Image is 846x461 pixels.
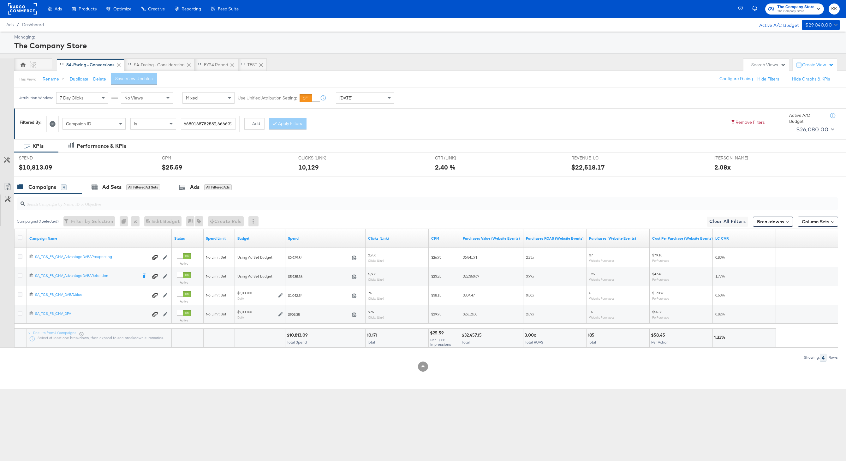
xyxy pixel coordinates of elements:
[287,332,310,338] div: $10,813.09
[287,340,307,344] span: Total Spend
[198,63,201,66] div: Drag to reorder tab
[298,155,346,161] span: CLICKS (LINK)
[206,255,226,260] span: No Limit Set
[792,76,830,82] button: Hide Graphs & KPIs
[113,6,131,11] span: Optimize
[431,274,441,278] span: $23.25
[589,253,593,257] span: 37
[798,217,838,227] button: Column Sets
[368,309,374,314] span: 976
[589,259,615,262] sub: Website Purchases
[33,142,44,150] div: KPIs
[652,272,662,276] span: $47.48
[589,272,595,276] span: 125
[35,292,148,298] a: SA_TCS_FB_CNV_DABAValue
[431,255,441,260] span: $26.78
[651,340,669,344] span: Per Action
[757,76,779,82] button: Hide Filters
[730,119,765,125] button: Remove Filters
[244,118,265,129] button: + Add
[368,272,376,276] span: 5,606
[204,62,228,68] div: FY24 Report
[589,290,591,295] span: 6
[526,274,534,278] span: 3.77x
[120,216,131,226] div: 0
[238,95,297,101] label: Use Unified Attribution Setting:
[462,340,470,344] span: Total
[435,155,482,161] span: CTR (LINK)
[526,236,584,241] a: The total value of the purchase actions divided by spend tracked by your Custom Audience pixel on...
[102,183,122,191] div: Ad Sets
[79,6,97,11] span: Products
[368,278,384,281] sub: Clicks (Link)
[204,184,232,190] div: All Filtered Ads
[19,163,52,172] div: $10,813.09
[765,3,824,15] button: The Company StoreThe Company Store
[6,22,14,27] span: Ads
[181,118,235,130] input: Enter a search term
[709,218,746,225] span: Clear All Filters
[22,22,44,27] span: Dashboard
[35,254,148,259] div: SA_TCS_FB_CNV_AdvantageDABAProspecting
[368,290,374,295] span: 761
[820,354,826,362] div: 4
[652,309,662,314] span: $56.58
[237,309,252,314] div: $2,000.00
[714,334,727,340] div: 1.33%
[777,9,814,14] span: The Company Store
[70,76,88,82] button: Duplicate
[247,62,257,68] div: TEST
[218,6,239,11] span: Feed Suite
[431,236,458,241] a: The average cost you've paid to have 1,000 impressions of your ad.
[237,274,283,279] div: Using Ad Set Budget
[35,254,148,260] a: SA_TCS_FB_CNV_AdvantageDABAProspecting
[134,121,137,127] span: Is
[714,163,731,172] div: 2.08x
[753,217,793,227] button: Breakdowns
[431,312,441,316] span: $29.75
[707,217,748,227] button: Clear All Filters
[715,312,725,316] span: 0.82%
[652,315,669,319] sub: Per Purchase
[25,195,761,207] input: Search Campaigns by Name, ID or Objective
[794,124,836,135] button: $26,080.00
[430,330,446,336] div: $25.59
[652,259,669,262] sub: Per Purchase
[462,332,484,338] div: $32,457.15
[19,96,53,100] div: Attribution Window:
[796,125,828,134] div: $26,080.00
[652,253,662,257] span: $79.18
[571,163,605,172] div: $22,518.17
[463,236,521,241] a: The total value of the purchase actions tracked by your Custom Audience pixel on your website aft...
[60,63,63,66] div: Drag to reorder tab
[162,155,209,161] span: CPM
[831,5,837,13] span: KK
[134,62,185,68] div: SA-Pacing - Consideration
[368,259,384,262] sub: Clicks (Link)
[526,312,534,316] span: 2.89x
[288,255,349,260] span: $2,929.84
[206,236,232,241] a: If set, this is the maximum spend for your campaign.
[38,74,71,85] button: Rename
[288,274,349,279] span: $5,935.36
[77,142,126,150] div: Performance & KPIs
[368,253,376,257] span: 2,786
[589,278,615,281] sub: Website Purchases
[60,95,84,101] span: 7 Day Clicks
[751,62,786,68] div: Search Views
[148,6,165,11] span: Creative
[463,293,475,297] span: $834.47
[651,332,667,338] div: $58.45
[589,315,615,319] sub: Website Purchases
[715,293,725,297] span: 0.53%
[206,293,226,297] span: No Limit Set
[237,296,244,300] sub: Daily
[237,236,283,241] a: The maximum amount you're willing to spend on your ads, on average each day or over the lifetime ...
[463,274,479,278] span: $22,350.67
[14,22,22,27] span: /
[14,34,838,40] div: Managing:
[526,293,534,297] span: 0.80x
[367,332,379,338] div: 10,171
[652,236,713,241] a: The average cost for each purchase tracked by your Custom Audience pixel on your website after pe...
[652,296,669,300] sub: Per Purchase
